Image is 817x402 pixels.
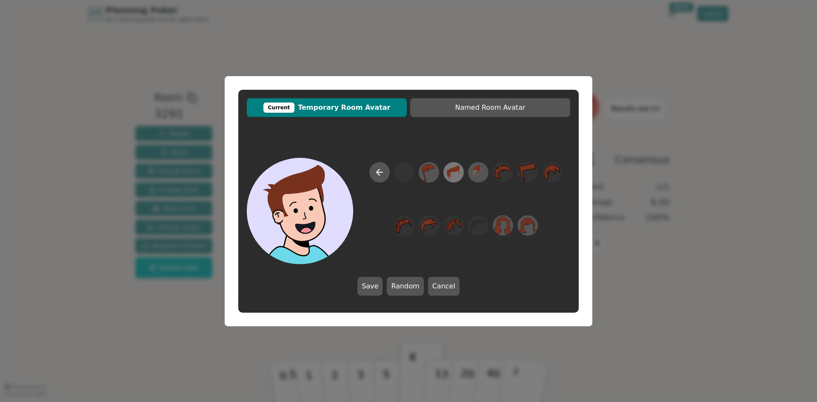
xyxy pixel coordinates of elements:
[357,277,383,296] button: Save
[387,277,423,296] button: Random
[410,98,570,117] button: Named Room Avatar
[428,277,460,296] button: Cancel
[263,103,295,113] div: Current
[251,103,403,113] span: Temporary Room Avatar
[247,98,407,117] button: CurrentTemporary Room Avatar
[414,103,566,113] span: Named Room Avatar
